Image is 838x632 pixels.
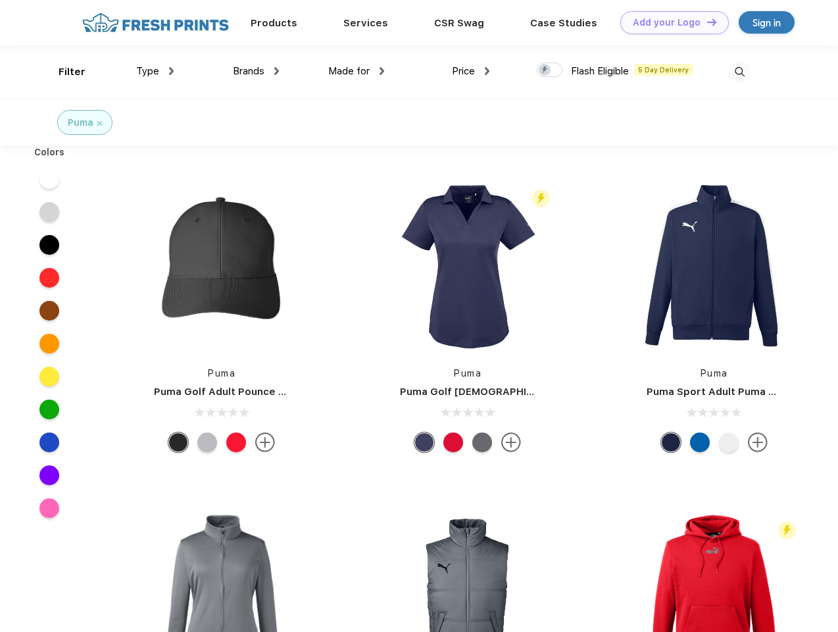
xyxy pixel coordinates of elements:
[400,386,644,398] a: Puma Golf [DEMOGRAPHIC_DATA]' Icon Golf Polo
[472,433,492,452] div: Quiet Shade
[136,65,159,77] span: Type
[251,17,297,29] a: Products
[454,368,481,379] a: Puma
[226,433,246,452] div: High Risk Red
[68,116,93,130] div: Puma
[571,65,629,77] span: Flash Eligible
[255,433,275,452] img: more.svg
[633,17,701,28] div: Add your Logo
[328,65,370,77] span: Made for
[154,386,355,398] a: Puma Golf Adult Pounce Adjustable Cap
[532,190,550,207] img: flash_active_toggle.svg
[97,121,102,126] img: filter_cancel.svg
[233,65,264,77] span: Brands
[707,18,716,26] img: DT
[197,433,217,452] div: Quarry
[701,368,728,379] a: Puma
[169,67,174,75] img: dropdown.png
[719,433,739,452] div: White and Quiet Shade
[752,15,781,30] div: Sign in
[661,433,681,452] div: Peacoat
[627,178,802,354] img: func=resize&h=266
[748,433,768,452] img: more.svg
[434,17,484,29] a: CSR Swag
[443,433,463,452] div: High Risk Red
[485,67,489,75] img: dropdown.png
[59,65,86,80] div: Filter
[414,433,434,452] div: Peacoat
[729,61,751,83] img: desktop_search.svg
[134,178,309,354] img: func=resize&h=266
[208,368,235,379] a: Puma
[343,17,388,29] a: Services
[501,433,521,452] img: more.svg
[690,433,710,452] div: Lapis Blue
[380,178,555,354] img: func=resize&h=266
[24,145,75,159] div: Colors
[78,11,233,34] img: fo%20logo%202.webp
[274,67,279,75] img: dropdown.png
[634,64,693,76] span: 5 Day Delivery
[452,65,475,77] span: Price
[778,521,796,539] img: flash_active_toggle.svg
[168,433,188,452] div: Puma Black
[739,11,795,34] a: Sign in
[380,67,384,75] img: dropdown.png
